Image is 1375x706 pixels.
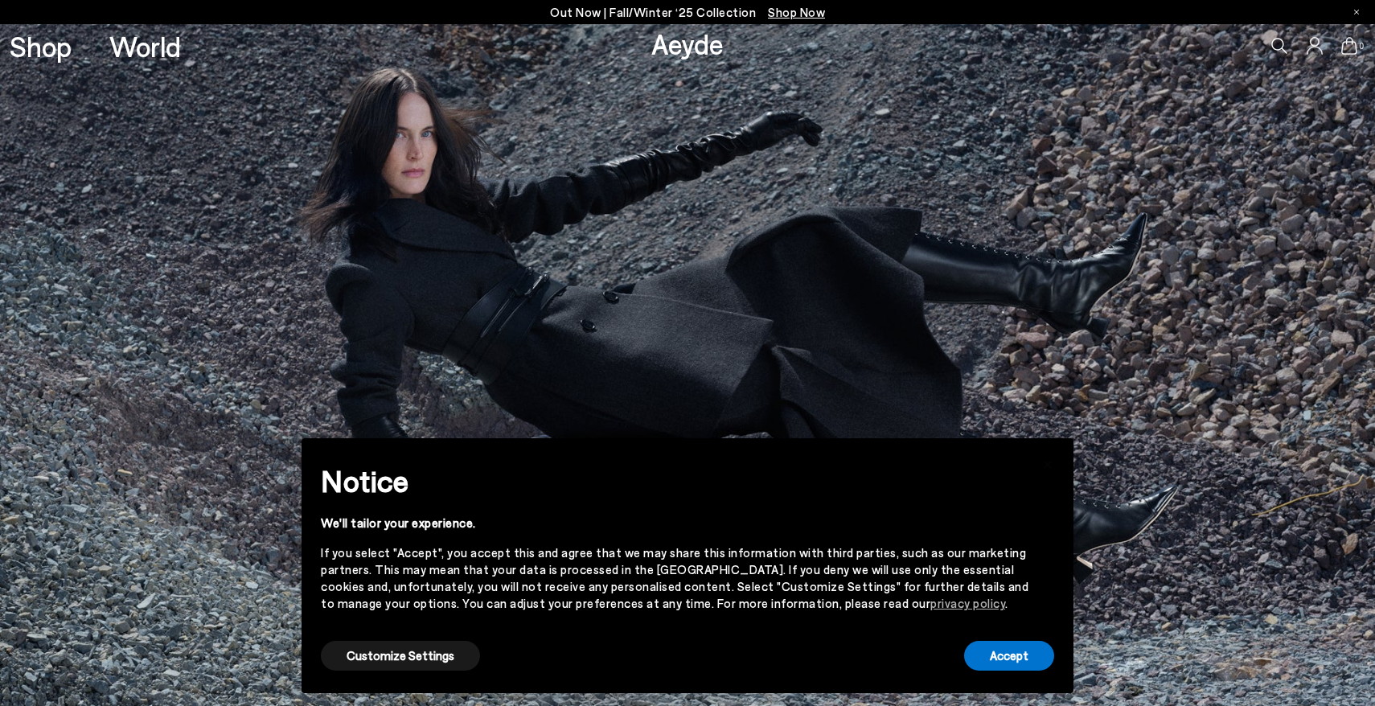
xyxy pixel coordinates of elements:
button: Customize Settings [321,641,480,671]
div: If you select "Accept", you accept this and agree that we may share this information with third p... [321,544,1028,612]
h2: Notice [321,460,1028,502]
a: privacy policy [930,596,1005,610]
button: Accept [964,641,1054,671]
span: × [1042,450,1053,474]
button: Close this notice [1028,443,1067,482]
div: We'll tailor your experience. [321,515,1028,532]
